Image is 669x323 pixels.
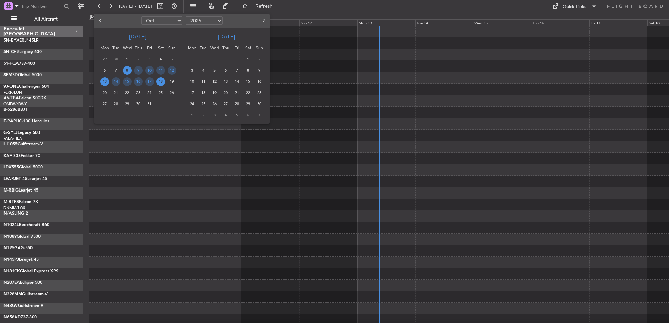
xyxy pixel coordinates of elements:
span: 6 [100,66,109,75]
div: 26-11-2025 [209,98,220,109]
div: Mon [186,42,198,53]
div: Sun [254,42,265,53]
div: Wed [121,42,133,53]
span: 7 [112,66,120,75]
div: 7-11-2025 [231,65,242,76]
div: 17-10-2025 [144,76,155,87]
span: 27 [100,100,109,108]
span: 23 [255,88,264,97]
div: 13-11-2025 [220,76,231,87]
div: 3-12-2025 [209,109,220,121]
div: 5-10-2025 [166,53,177,65]
div: 11-11-2025 [198,76,209,87]
span: 16 [134,77,143,86]
span: 2 [134,55,143,64]
div: 14-11-2025 [231,76,242,87]
span: 15 [123,77,132,86]
div: Sun [166,42,177,53]
span: 3 [145,55,154,64]
span: 17 [188,88,197,97]
div: 16-10-2025 [133,76,144,87]
span: 18 [199,88,208,97]
button: Previous month [97,15,105,26]
span: 25 [156,88,165,97]
span: 19 [210,88,219,97]
div: 6-12-2025 [242,109,254,121]
span: 7 [255,111,264,120]
div: Thu [220,42,231,53]
div: 8-11-2025 [242,65,254,76]
span: 22 [244,88,253,97]
div: 24-10-2025 [144,87,155,98]
span: 9 [134,66,143,75]
div: 4-10-2025 [155,53,166,65]
div: 29-11-2025 [242,98,254,109]
span: 28 [233,100,241,108]
div: Fri [231,42,242,53]
span: 26 [210,100,219,108]
div: 13-10-2025 [99,76,110,87]
span: 3 [188,66,197,75]
div: 22-10-2025 [121,87,133,98]
div: 12-10-2025 [166,65,177,76]
span: 8 [123,66,132,75]
span: 29 [244,100,253,108]
div: 23-11-2025 [254,87,265,98]
span: 4 [156,55,165,64]
span: 13 [100,77,109,86]
div: 15-11-2025 [242,76,254,87]
span: 1 [188,111,197,120]
div: 25-10-2025 [155,87,166,98]
div: 2-12-2025 [198,109,209,121]
span: 23 [134,88,143,97]
div: 30-10-2025 [133,98,144,109]
div: 30-11-2025 [254,98,265,109]
span: 3 [210,111,219,120]
span: 21 [233,88,241,97]
span: 8 [244,66,253,75]
span: 1 [123,55,132,64]
span: 17 [145,77,154,86]
span: 5 [210,66,219,75]
div: 6-10-2025 [99,65,110,76]
div: 2-11-2025 [254,53,265,65]
span: 14 [112,77,120,86]
span: 13 [221,77,230,86]
div: 17-11-2025 [186,87,198,98]
div: 20-11-2025 [220,87,231,98]
span: 28 [112,100,120,108]
div: 1-11-2025 [242,53,254,65]
span: 27 [221,100,230,108]
span: 10 [188,77,197,86]
div: Wed [209,42,220,53]
div: 23-10-2025 [133,87,144,98]
span: 20 [221,88,230,97]
div: 9-10-2025 [133,65,144,76]
div: 12-11-2025 [209,76,220,87]
div: 5-11-2025 [209,65,220,76]
span: 15 [244,77,253,86]
div: Fri [144,42,155,53]
span: 10 [145,66,154,75]
div: 19-11-2025 [209,87,220,98]
select: Select month [141,16,182,25]
div: Tue [110,42,121,53]
span: 4 [221,111,230,120]
div: 30-9-2025 [110,53,121,65]
span: 7 [233,66,241,75]
div: 27-11-2025 [220,98,231,109]
span: 9 [255,66,264,75]
span: 5 [168,55,176,64]
div: 10-11-2025 [186,76,198,87]
div: 6-11-2025 [220,65,231,76]
div: 26-10-2025 [166,87,177,98]
div: 1-12-2025 [186,109,198,121]
div: 8-10-2025 [121,65,133,76]
select: Select year [186,16,223,25]
div: 21-10-2025 [110,87,121,98]
div: 20-10-2025 [99,87,110,98]
span: 30 [112,55,120,64]
div: 2-10-2025 [133,53,144,65]
div: 3-11-2025 [186,65,198,76]
span: 6 [221,66,230,75]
